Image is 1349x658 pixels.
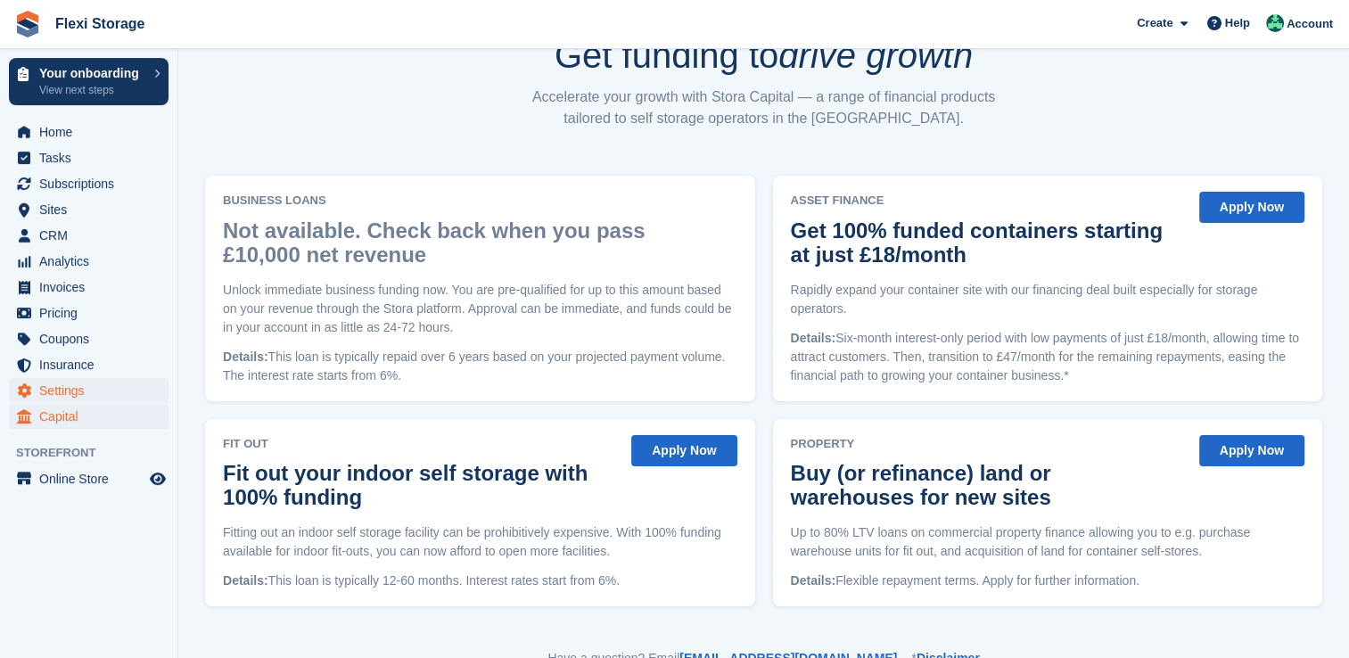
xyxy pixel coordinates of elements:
[9,223,169,248] a: menu
[223,573,268,588] span: Details:
[9,119,169,144] a: menu
[1266,14,1284,32] img: Brooke Paul
[39,404,146,429] span: Capital
[223,435,621,453] span: Fit Out
[39,145,146,170] span: Tasks
[223,192,737,210] span: Business Loans
[791,435,1189,453] span: Property
[39,352,146,377] span: Insurance
[778,36,973,75] i: drive growth
[791,523,1305,561] p: Up to 80% LTV loans on commercial property finance allowing you to e.g. purchase warehouse units ...
[39,82,145,98] p: View next steps
[39,300,146,325] span: Pricing
[555,37,973,73] h1: Get funding to
[39,326,146,351] span: Coupons
[16,444,177,462] span: Storefront
[1199,435,1304,466] button: Apply Now
[223,348,737,385] p: This loan is typically repaid over 6 years based on your projected payment volume. The interest r...
[39,119,146,144] span: Home
[48,9,152,38] a: Flexi Storage
[9,300,169,325] a: menu
[791,461,1180,509] h2: Buy (or refinance) land or warehouses for new sites
[39,378,146,403] span: Settings
[1199,192,1304,223] button: Apply Now
[9,352,169,377] a: menu
[791,573,836,588] span: Details:
[791,192,1189,210] span: Asset Finance
[9,378,169,403] a: menu
[1137,14,1172,32] span: Create
[9,404,169,429] a: menu
[223,350,268,364] span: Details:
[223,218,728,267] h2: Not available. Check back when you pass £10,000 net revenue
[223,523,737,561] p: Fitting out an indoor self storage facility can be prohibitively expensive. With 100% funding ava...
[791,331,836,345] span: Details:
[39,466,146,491] span: Online Store
[791,329,1305,385] p: Six-month interest-only period with low payments of just £18/month, allowing time to attract cust...
[9,197,169,222] a: menu
[631,435,736,466] button: Apply Now
[1225,14,1250,32] span: Help
[14,11,41,37] img: stora-icon-8386f47178a22dfd0bd8f6a31ec36ba5ce8667c1dd55bd0f319d3a0aa187defe.svg
[9,145,169,170] a: menu
[39,223,146,248] span: CRM
[791,572,1305,590] p: Flexible repayment terms. Apply for further information.
[9,466,169,491] a: menu
[791,218,1180,267] h2: Get 100% funded containers starting at just £18/month
[1287,15,1333,33] span: Account
[39,67,145,79] p: Your onboarding
[39,249,146,274] span: Analytics
[147,468,169,489] a: Preview store
[523,86,1005,129] p: Accelerate your growth with Stora Capital — a range of financial products tailored to self storag...
[39,275,146,300] span: Invoices
[9,58,169,105] a: Your onboarding View next steps
[39,197,146,222] span: Sites
[223,281,737,337] p: Unlock immediate business funding now. You are pre-qualified for up to this amount based on your ...
[223,461,612,509] h2: Fit out your indoor self storage with 100% funding
[223,572,737,590] p: This loan is typically 12-60 months. Interest rates start from 6%.
[9,249,169,274] a: menu
[9,326,169,351] a: menu
[39,171,146,196] span: Subscriptions
[791,281,1305,318] p: Rapidly expand your container site with our financing deal built especially for storage operators.
[9,275,169,300] a: menu
[9,171,169,196] a: menu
